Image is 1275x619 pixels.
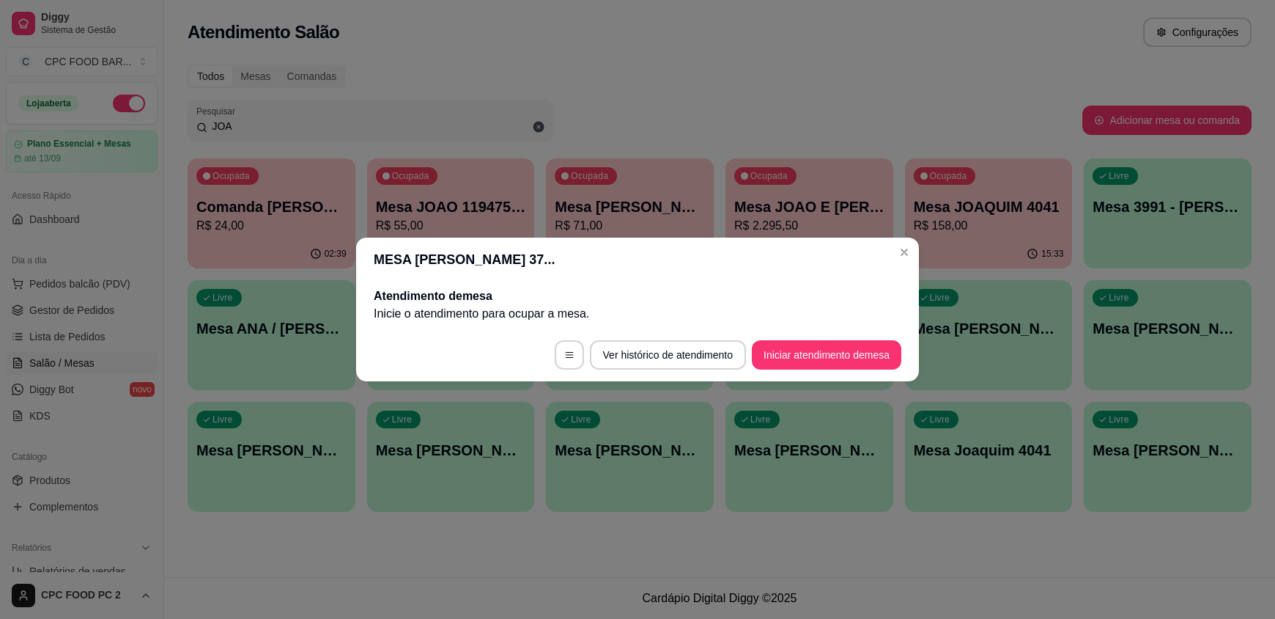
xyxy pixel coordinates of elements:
h2: Atendimento de mesa [374,287,901,305]
button: Close [892,241,916,264]
button: Ver histórico de atendimento [590,340,746,370]
header: MESA [PERSON_NAME] 37... [356,238,919,282]
p: Inicie o atendimento para ocupar a mesa . [374,305,901,323]
button: Iniciar atendimento demesa [752,340,901,370]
